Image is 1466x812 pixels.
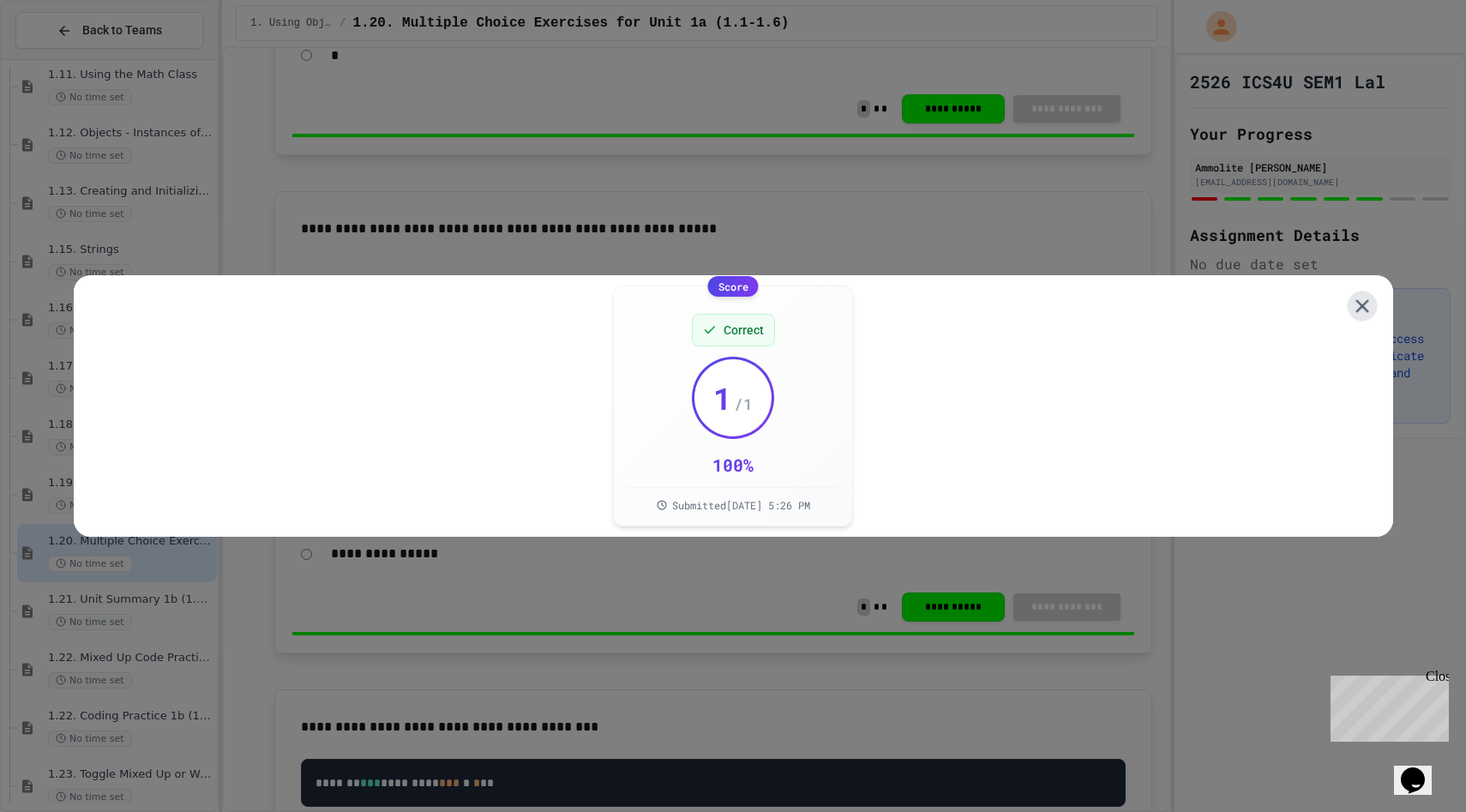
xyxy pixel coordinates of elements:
span: / 1 [734,392,753,416]
div: 100 % [712,453,754,477]
span: 1 [713,381,732,415]
div: Score [708,276,759,297]
span: Correct [724,322,764,339]
iframe: chat widget [1394,743,1449,795]
iframe: chat widget [1324,669,1449,742]
span: Submitted [DATE] 5:26 PM [672,498,810,512]
div: Chat with us now!Close [7,7,118,109]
